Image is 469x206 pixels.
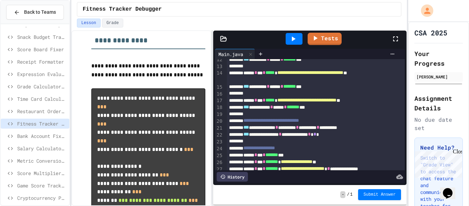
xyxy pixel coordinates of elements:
span: Submit Answer [364,192,396,197]
div: 23 [215,139,224,145]
span: Fitness Tracker Debugger [17,120,67,127]
div: 24 [215,145,224,152]
span: Game Score Tracker [17,182,67,189]
div: 18 [215,104,224,111]
span: Metric Conversion Debugger [17,157,67,164]
div: 21 [215,125,224,132]
div: 12 [215,56,224,63]
div: 26 [215,159,224,166]
div: History [217,172,248,182]
h3: Need Help? [420,143,457,152]
div: 13 [215,63,224,70]
span: Expression Evaluator Fix [17,71,67,78]
span: Time Card Calculator [17,95,67,102]
div: 16 [215,91,224,98]
span: Cryptocurrency Portfolio Debugger [17,194,67,202]
h2: Assignment Details [414,94,463,113]
div: 20 [215,118,224,125]
div: Chat with us now!Close [3,3,47,44]
span: - [340,191,345,198]
div: 15 [215,84,224,91]
span: Bank Account Fixer [17,132,67,140]
button: Back to Teams [6,5,64,20]
span: Salary Calculator Fixer [17,145,67,152]
h1: CSA 2025 [414,28,447,37]
button: Lesson [77,19,101,28]
iframe: chat widget [440,178,462,199]
div: 17 [215,97,224,104]
div: 19 [215,111,224,118]
iframe: chat widget [412,149,462,178]
div: [PERSON_NAME] [416,74,461,80]
span: Restaurant Order System [17,108,67,115]
span: Fitness Tracker Debugger [83,5,162,13]
div: 25 [215,152,224,159]
div: Main.java [215,49,255,59]
div: 27 [215,166,224,180]
div: 14 [215,70,224,84]
div: No due date set [414,116,463,132]
span: Snack Budget Tracker [17,33,67,41]
div: 22 [215,132,224,139]
h2: Your Progress [414,49,463,68]
div: Main.java [215,51,247,58]
span: Score Multiplier Debug [17,170,67,177]
span: Grade Calculator Pro [17,83,67,90]
a: Tests [308,33,342,45]
div: My Account [414,3,435,19]
span: 1 [350,192,353,197]
span: Score Board Fixer [17,46,67,53]
button: Grade [102,19,123,28]
span: / [347,192,349,197]
span: Back to Teams [24,9,56,16]
button: Submit Answer [358,189,401,200]
span: Receipt Formatter [17,58,67,65]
